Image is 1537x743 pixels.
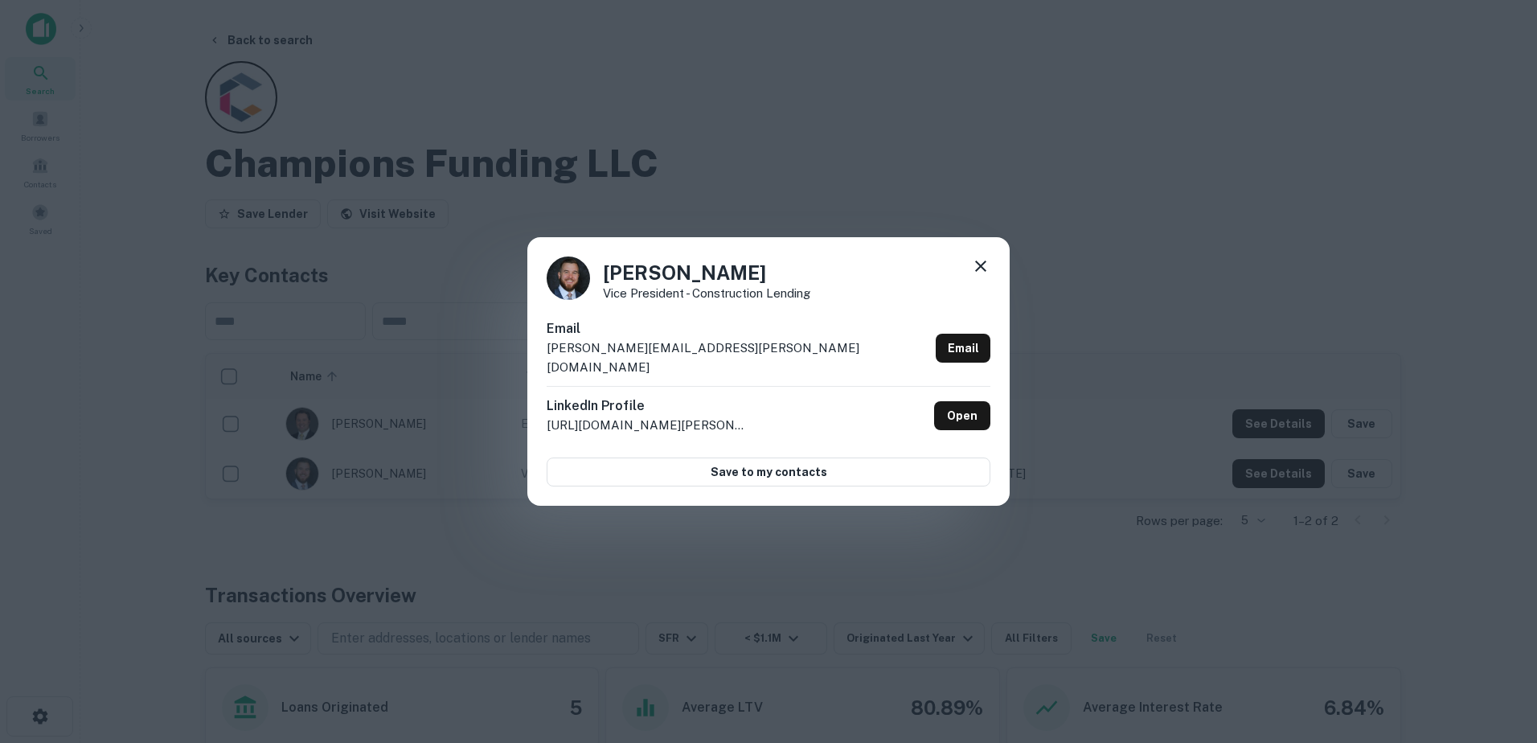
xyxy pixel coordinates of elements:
iframe: Chat Widget [1457,614,1537,692]
h4: [PERSON_NAME] [603,258,810,287]
a: Email [936,334,990,363]
h6: LinkedIn Profile [547,396,748,416]
img: 1707328387274 [547,257,590,300]
p: [PERSON_NAME][EMAIL_ADDRESS][PERSON_NAME][DOMAIN_NAME] [547,339,929,376]
p: Vice President - Construction Lending [603,287,810,299]
h6: Email [547,319,929,339]
a: Open [934,401,990,430]
p: [URL][DOMAIN_NAME][PERSON_NAME] [547,416,748,435]
button: Save to my contacts [547,458,990,486]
